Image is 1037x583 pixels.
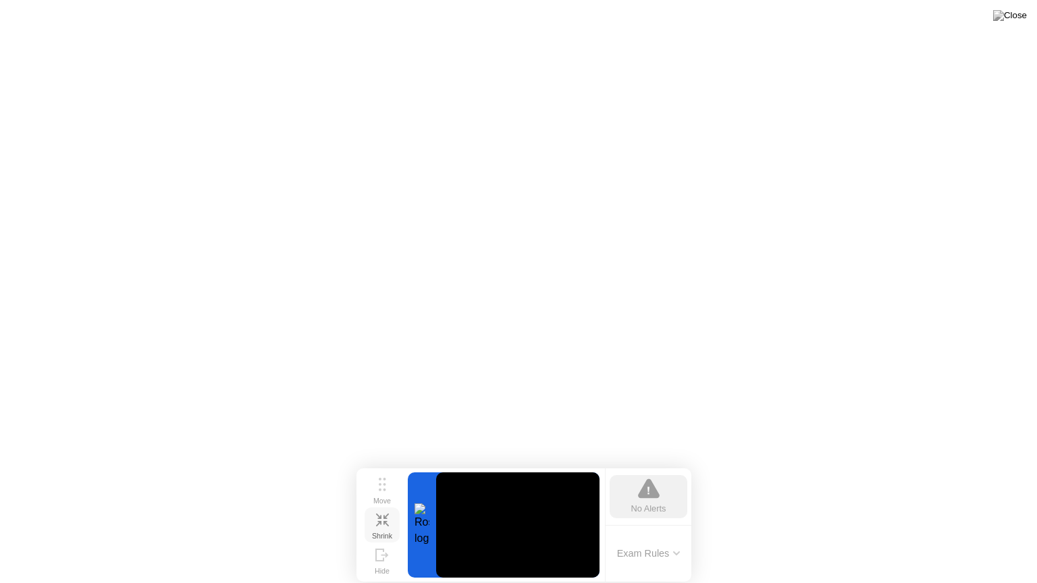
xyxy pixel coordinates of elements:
button: Move [365,472,400,507]
button: Hide [365,543,400,578]
img: Close [993,10,1027,21]
div: Move [373,497,391,505]
div: No Alerts [631,502,666,515]
div: Shrink [372,532,392,540]
button: Exam Rules [613,547,685,559]
div: Hide [375,567,390,575]
button: Shrink [365,507,400,543]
